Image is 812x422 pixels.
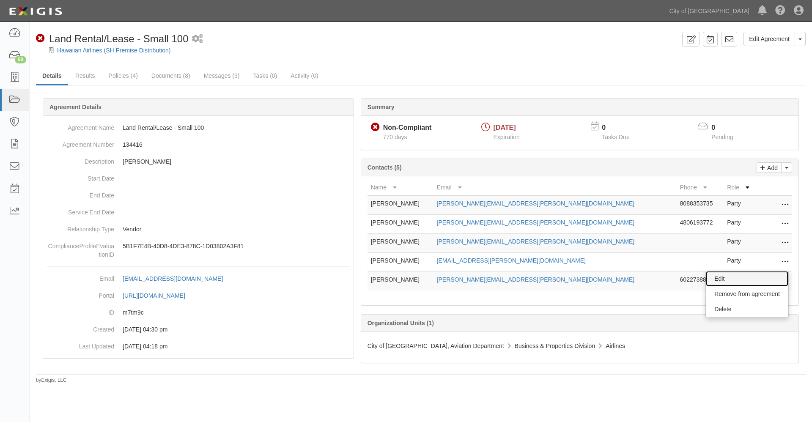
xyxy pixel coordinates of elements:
a: Details [36,67,68,85]
a: City of [GEOGRAPHIC_DATA] [665,3,754,19]
a: Hawaiian Airlines (SH Premise Distribution) [57,47,170,54]
th: Role [724,180,758,195]
span: Land Rental/Lease - Small 100 [49,33,189,44]
div: [EMAIL_ADDRESS][DOMAIN_NAME] [123,274,223,283]
a: Documents (8) [145,67,197,84]
span: [DATE] [494,124,516,131]
b: Contacts (5) [368,164,402,171]
div: Non-Compliant [383,123,432,133]
dt: Agreement Name [47,119,114,132]
b: Summary [368,104,395,110]
a: Remove from agreement [706,286,788,301]
dt: ID [47,304,114,317]
dt: Relationship Type [47,221,114,233]
a: [PERSON_NAME][EMAIL_ADDRESS][PERSON_NAME][DOMAIN_NAME] [437,238,635,245]
p: Add [765,163,778,173]
a: Edit Agreement [743,32,795,46]
dd: m7tm9c [47,304,350,321]
p: 0 [602,123,640,133]
dd: [DATE] 04:18 pm [47,338,350,355]
small: by [36,377,67,384]
b: Organizational Units (1) [368,320,434,326]
a: Tasks (0) [247,67,283,84]
td: Party [724,215,758,234]
a: [PERSON_NAME][EMAIL_ADDRESS][PERSON_NAME][DOMAIN_NAME] [437,219,635,226]
dd: Land Rental/Lease - Small 100 [47,119,350,136]
a: Delete [706,301,788,317]
a: [EMAIL_ADDRESS][DOMAIN_NAME] [123,275,232,282]
span: Airlines [606,343,625,349]
td: [PERSON_NAME] [368,253,433,272]
span: Since 08/01/2023 [383,134,407,140]
dt: Start Date [47,170,114,183]
span: Expiration [494,134,520,140]
td: 4806193772 [677,215,724,234]
img: logo-5460c22ac91f19d4615b14bd174203de0afe785f0fc80cf4dbbc73dc1793850b.png [6,4,65,19]
div: 50 [15,56,26,63]
a: Add [757,162,782,173]
span: Pending [711,134,733,140]
td: Party [724,195,758,215]
p: [PERSON_NAME] [123,157,350,166]
a: Results [69,67,101,84]
a: [EMAIL_ADDRESS][PERSON_NAME][DOMAIN_NAME] [437,257,586,264]
td: [PERSON_NAME] [368,272,433,291]
td: 8088353735 [677,195,724,215]
a: Messages (9) [198,67,246,84]
dt: Created [47,321,114,334]
a: [PERSON_NAME][EMAIL_ADDRESS][PERSON_NAME][DOMAIN_NAME] [437,200,635,207]
dt: Agreement Number [47,136,114,149]
td: [PERSON_NAME] [368,195,433,215]
i: Help Center - Complianz [775,6,785,16]
dd: [DATE] 04:30 pm [47,321,350,338]
i: Non-Compliant [371,123,380,132]
td: 6022738881 [677,272,724,291]
i: Non-Compliant [36,34,45,43]
dt: Portal [47,287,114,300]
div: Land Rental/Lease - Small 100 [36,32,189,46]
a: Edit [706,271,788,286]
a: Policies (4) [102,67,144,84]
span: Business & Properties Division [515,343,595,349]
p: 0 [711,123,743,133]
th: Name [368,180,433,195]
a: [URL][DOMAIN_NAME] [123,292,195,299]
th: Email [433,180,677,195]
dd: Vendor [47,221,350,238]
a: [PERSON_NAME][EMAIL_ADDRESS][PERSON_NAME][DOMAIN_NAME] [437,276,635,283]
b: Agreement Details [49,104,101,110]
span: City of [GEOGRAPHIC_DATA], Aviation Department [368,343,504,349]
a: Exigis, LLC [41,377,67,383]
dt: ComplianceProfileEvaluationID [47,238,114,259]
span: Tasks Due [602,134,629,140]
p: 5B1F7E4B-40D8-4DE3-878C-1D03802A3F81 [123,242,350,250]
dt: Service End Date [47,204,114,216]
th: Phone [677,180,724,195]
dt: Description [47,153,114,166]
td: Party [724,234,758,253]
td: [PERSON_NAME] [368,215,433,234]
td: Party [724,253,758,272]
td: [PERSON_NAME] [368,234,433,253]
dt: End Date [47,187,114,200]
dt: Email [47,270,114,283]
dt: Last Updated [47,338,114,351]
a: Activity (0) [284,67,324,84]
dd: 134416 [47,136,350,153]
i: 1 scheduled workflow [192,35,203,44]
